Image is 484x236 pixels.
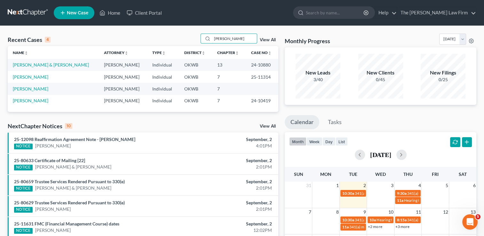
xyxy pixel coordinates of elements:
div: 2:01PM [190,164,272,170]
td: 24-10880 [246,59,278,71]
i: unfold_more [124,51,128,55]
span: 4 [417,182,421,189]
span: 10 [388,208,394,216]
td: Individual [147,83,179,95]
a: [PERSON_NAME] & [PERSON_NAME] [35,185,111,191]
td: 7 [212,83,246,95]
td: 25-11314 [246,71,278,83]
input: Search by name... [306,7,364,19]
td: OKWB [179,59,212,71]
a: 25-11631 FMC (Financial Management Course) dates [14,221,119,226]
div: 4:01PM [190,143,272,149]
a: 25-80629 Trustee Services Rendered Pursuant to 330(e) [14,200,125,205]
span: Fri [432,171,439,177]
td: OKWB [179,71,212,83]
a: View All [260,38,276,42]
span: 9 [363,208,367,216]
a: Districtunfold_more [184,50,205,55]
td: Individual [147,95,179,107]
a: The [PERSON_NAME] Law Firm [397,7,476,19]
div: NOTICE [14,186,33,192]
button: list [336,137,348,146]
i: unfold_more [202,51,205,55]
td: 7 [212,95,246,107]
a: Calendar [285,115,319,129]
span: Hearing for [PERSON_NAME] [377,217,426,222]
div: 10 [65,123,72,129]
a: Help [375,7,397,19]
div: September, 2 [190,221,272,227]
td: 7 [212,71,246,83]
a: [PERSON_NAME] [13,86,48,91]
span: 2 [363,182,367,189]
span: Thu [403,171,413,177]
i: unfold_more [235,51,239,55]
td: Individual [147,59,179,71]
div: September, 2 [190,178,272,185]
div: September, 2 [190,136,272,143]
div: Recent Cases [8,36,51,43]
td: 13 [212,59,246,71]
i: unfold_more [24,51,28,55]
span: 7 [308,208,312,216]
span: 13 [470,208,476,216]
span: Mon [320,171,331,177]
span: Wed [375,171,386,177]
span: 5 [475,214,480,219]
span: Sat [459,171,467,177]
span: 6 [472,182,476,189]
a: Client Portal [123,7,165,19]
td: [PERSON_NAME] [99,83,147,95]
a: Chapterunfold_more [217,50,239,55]
div: NOTICE [14,207,33,213]
a: [PERSON_NAME] [35,206,71,212]
span: 3 [390,182,394,189]
div: NOTICE [14,144,33,149]
a: 25-80659 Trustee Services Rendered Pursuant to 330(e) [14,179,125,184]
div: 0/25 [421,76,465,83]
td: 24-10419 [246,95,278,107]
span: 9:30a [397,191,407,196]
button: month [289,137,306,146]
a: [PERSON_NAME] [13,98,48,103]
div: September, 2 [190,200,272,206]
h3: Monthly Progress [285,37,330,45]
td: [PERSON_NAME] [99,59,147,71]
span: 1 [336,182,339,189]
span: 10:30a [342,191,354,196]
a: Home [96,7,123,19]
a: 25-12098 Reaffirmation Agreement Note - [PERSON_NAME] [14,137,135,142]
span: 11 [415,208,421,216]
span: 11a [397,198,403,203]
td: [PERSON_NAME] [99,71,147,83]
input: Search by name... [212,34,257,43]
span: 10:30a [342,217,354,222]
div: NextChapter Notices [8,122,72,130]
span: Tue [349,171,357,177]
span: 8 [336,208,339,216]
a: [PERSON_NAME] & [PERSON_NAME] [35,164,111,170]
span: Sun [294,171,303,177]
div: New Leads [296,69,340,76]
span: 5 [445,182,449,189]
button: week [306,137,322,146]
h2: [DATE] [370,151,391,158]
div: NOTICE [14,165,33,170]
span: New Case [67,11,88,15]
span: 341(a) meeting for [PERSON_NAME] [355,217,417,222]
div: New Filings [421,69,465,76]
span: 341(a) meeting for [PERSON_NAME] [355,191,417,196]
i: unfold_more [162,51,166,55]
div: September, 2 [190,157,272,164]
div: 2:01PM [190,185,272,191]
td: [PERSON_NAME] [99,95,147,107]
td: OKWB [179,95,212,107]
a: Case Nounfold_more [251,50,272,55]
td: Individual [147,71,179,83]
a: Nameunfold_more [13,50,28,55]
span: 341(a) meeting for [PERSON_NAME] & [PERSON_NAME] [349,224,445,229]
span: 12 [442,208,449,216]
a: +2 more [368,224,382,229]
a: [PERSON_NAME] [13,74,48,80]
div: 3/40 [296,76,340,83]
